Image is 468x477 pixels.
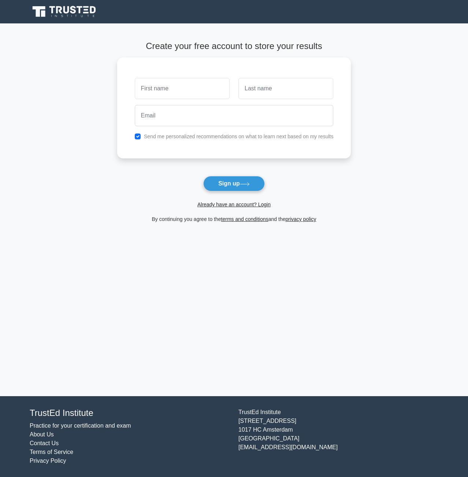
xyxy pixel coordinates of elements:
[117,41,351,52] h4: Create your free account to store your results
[113,215,356,224] div: By continuing you agree to the and the
[203,176,265,191] button: Sign up
[144,134,334,139] label: Send me personalized recommendations on what to learn next based on my results
[238,78,333,99] input: Last name
[135,78,230,99] input: First name
[30,458,66,464] a: Privacy Policy
[135,105,334,126] input: Email
[221,216,268,222] a: terms and conditions
[30,422,131,429] a: Practice for your certification and exam
[30,440,59,446] a: Contact Us
[30,449,73,455] a: Terms of Service
[30,431,54,437] a: About Us
[30,408,230,418] h4: TrustEd Institute
[197,202,271,207] a: Already have an account? Login
[234,408,443,465] div: TrustEd Institute [STREET_ADDRESS] 1017 HC Amsterdam [GEOGRAPHIC_DATA] [EMAIL_ADDRESS][DOMAIN_NAME]
[286,216,316,222] a: privacy policy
